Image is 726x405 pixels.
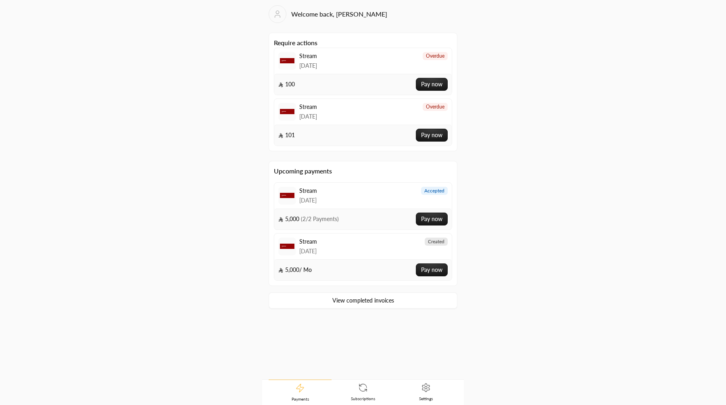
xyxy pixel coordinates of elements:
img: Logo [280,104,294,119]
span: Upcoming payments [274,166,452,176]
span: Payments [292,396,309,402]
span: 100 [278,80,295,88]
a: View completed invoices [269,292,457,309]
span: 5,000 / Mo [278,266,312,274]
span: [DATE] [299,62,317,70]
a: Settings [394,380,457,405]
span: [DATE] [299,113,317,121]
img: Logo [280,188,294,203]
a: Subscriptions [332,380,394,405]
span: Stream [299,238,317,246]
img: Logo [280,54,294,68]
a: Payments [269,380,332,405]
span: 5,000 [278,215,339,223]
button: Pay now [416,129,448,142]
a: LogoStream[DATE]overdue 100Pay now [274,48,452,95]
span: Stream [299,103,317,111]
span: overdue [426,53,444,59]
span: Stream [299,187,317,195]
span: ( 2/2 Payments ) [301,215,339,222]
img: Logo [280,239,294,254]
h2: Welcome back, [PERSON_NAME] [291,9,387,19]
span: Subscriptions [351,396,375,401]
span: Settings [419,396,433,401]
a: LogoStream[DATE]accepted 5,000 (2/2 Payments)Pay now [274,182,452,230]
span: created [428,238,444,245]
span: [DATE] [299,247,317,255]
span: overdue [426,104,444,110]
span: Require actions [274,38,452,146]
button: Pay now [416,213,448,225]
a: LogoStream[DATE]overdue 101Pay now [274,98,452,146]
a: LogoStream[DATE]created 5,000/ MoPay now [274,233,452,281]
span: Stream [299,52,317,60]
span: [DATE] [299,196,317,205]
button: Pay now [416,263,448,276]
button: Pay now [416,78,448,91]
span: 101 [278,131,295,139]
span: accepted [424,188,444,194]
